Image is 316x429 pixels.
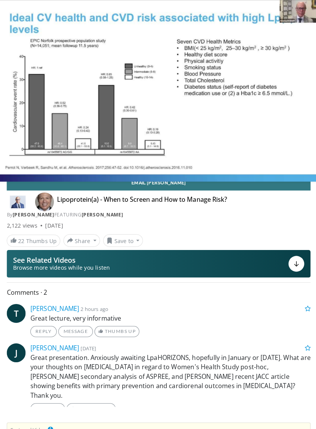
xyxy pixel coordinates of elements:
[9,298,28,316] a: T
[15,251,110,258] p: See Related Videos
[9,217,39,225] span: 2,122 views
[78,397,81,403] span: 1
[32,395,66,406] a: Message
[9,336,28,355] a: J
[47,217,64,225] div: [DATE]
[82,338,97,345] small: [DATE]
[59,192,225,204] h4: Lipoprotein(a) - When to Screen and How to Manage Risk?
[9,245,307,272] button: See Related Videos Browse more videos while you listen
[13,417,48,424] small: Featured Video
[9,230,62,242] a: 22 Thumbs Up
[104,230,143,242] button: Save to
[37,189,55,207] img: Avatar
[32,319,58,330] a: Reply
[9,282,307,292] span: Comments 2
[32,307,307,316] p: Great lecture, very informative
[20,232,27,240] span: 22
[68,395,116,406] a: 1 Thumbs Up
[32,346,307,392] p: Great presentation. Anxiously awaiting LpaHORIZONS, hopefully in January or [DATE]. What are your...
[82,299,109,306] small: 2 hours ago
[15,207,56,214] a: [PERSON_NAME]
[15,258,110,266] span: Browse more videos while you listen
[95,319,139,330] a: Thumbs Up
[65,230,101,242] button: Share
[82,207,123,214] a: [PERSON_NAME]
[32,337,80,345] a: [PERSON_NAME]
[9,171,307,187] a: Email [PERSON_NAME]
[60,319,94,330] a: Message
[32,298,80,307] a: [PERSON_NAME]
[9,207,307,214] div: By FEATURING
[9,192,31,204] img: Dr. Robert S. Rosenson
